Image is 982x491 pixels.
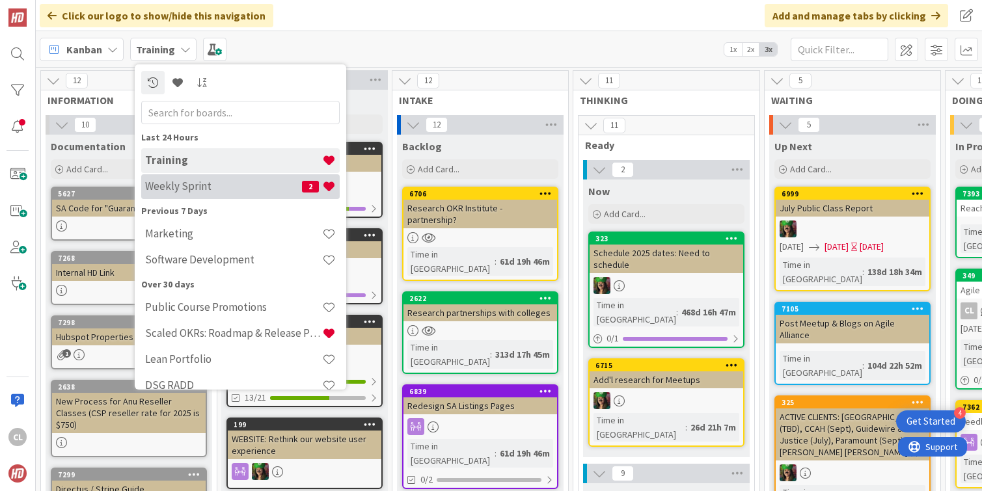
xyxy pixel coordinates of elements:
[52,317,206,328] div: 7298
[145,378,322,391] h4: DSG RADD
[8,8,27,27] img: Visit kanbanzone.com
[595,234,743,243] div: 323
[593,277,610,294] img: SL
[52,381,206,393] div: 2638
[598,73,620,88] span: 11
[145,326,322,339] h4: Scaled OKRs: Roadmap & Release Plan
[780,258,862,286] div: Time in [GEOGRAPHIC_DATA]
[678,305,739,319] div: 468d 16h 47m
[495,254,497,269] span: :
[590,360,743,371] div: 6715
[417,73,439,88] span: 12
[776,397,929,460] div: 325ACTIVE CLIENTS: [GEOGRAPHIC_DATA] (TBD), CCAH (Sept), Guidewire & Earth Justice (July), Paramo...
[40,4,273,27] div: Click our logo to show/hide this navigation
[51,187,207,241] a: 5627SA Code for "Guaranteed to Run"
[789,73,812,88] span: 5
[66,42,102,57] span: Kanban
[593,392,610,409] img: SL
[403,188,557,228] div: 6706Research OKR Institute - partnership?
[585,139,738,152] span: Ready
[774,187,931,291] a: 6999July Public Class ReportSL[DATE][DATE][DATE]Time in [GEOGRAPHIC_DATA]:138d 18h 34m
[774,140,812,153] span: Up Next
[228,431,381,459] div: WEBSITE: Rethink our website user experience
[52,252,206,264] div: 7268
[141,278,340,291] div: Over 30 days
[776,200,929,217] div: July Public Class Report
[52,393,206,433] div: New Process for Anu Reseller Classes (CSP reseller rate for 2025 is $750)
[66,73,88,88] span: 12
[798,117,820,133] span: 5
[402,140,442,153] span: Backlog
[52,381,206,433] div: 2638New Process for Anu Reseller Classes (CSP reseller rate for 2025 is $750)
[226,418,383,489] a: 199WEBSITE: Rethink our website user experienceSL
[676,305,678,319] span: :
[780,464,797,481] img: SL
[403,304,557,321] div: Research partnerships with colleges
[403,386,557,414] div: 6839Redesign SA Listings Pages
[145,253,322,266] h4: Software Development
[245,391,266,405] span: 13/21
[776,188,929,217] div: 6999July Public Class Report
[791,38,888,61] input: Quick Filter...
[407,340,490,369] div: Time in [GEOGRAPHIC_DATA]
[402,291,558,374] a: 2622Research partnerships with collegesTime in [GEOGRAPHIC_DATA]:313d 17h 45m
[724,43,742,56] span: 1x
[612,466,634,481] span: 9
[407,439,495,468] div: Time in [GEOGRAPHIC_DATA]
[252,463,269,480] img: SL
[588,358,744,447] a: 6715Add'l research for MeetupsSLTime in [GEOGRAPHIC_DATA]:26d 21h 7m
[780,240,804,254] span: [DATE]
[228,419,381,459] div: 199WEBSITE: Rethink our website user experience
[136,43,175,56] b: Training
[776,188,929,200] div: 6999
[862,265,864,279] span: :
[776,303,929,315] div: 7105
[403,293,557,321] div: 2622Research partnerships with colleges
[403,386,557,397] div: 6839
[409,294,557,303] div: 2622
[685,420,687,434] span: :
[771,94,924,107] span: WAITING
[961,302,977,319] div: CL
[51,380,207,457] a: 2638New Process for Anu Reseller Classes (CSP reseller rate for 2025 is $750)
[782,304,929,313] div: 7105
[954,407,966,419] div: 4
[590,245,743,273] div: Schedule 2025 dates: Need to schedule
[141,204,340,218] div: Previous 7 Days
[145,300,322,313] h4: Public Course Promotions
[8,428,27,446] div: CL
[234,420,381,429] div: 199
[580,94,743,107] span: THINKING
[588,232,744,348] a: 323Schedule 2025 dates: Need to scheduleSLTime in [GEOGRAPHIC_DATA]:468d 16h 47m0/1
[495,446,497,460] span: :
[52,252,206,281] div: 7268Internal HD Link
[48,94,200,107] span: INFORMATION
[603,118,625,133] span: 11
[588,185,610,198] span: Now
[776,397,929,408] div: 325
[52,200,206,217] div: SA Code for "Guaranteed to Run"
[409,189,557,198] div: 6706
[402,187,558,281] a: 6706Research OKR Institute - partnership?Time in [GEOGRAPHIC_DATA]:61d 19h 46m
[782,189,929,198] div: 6999
[776,303,929,343] div: 7105Post Meetup & Blogs on Agile Alliance
[595,361,743,370] div: 6715
[774,302,931,385] a: 7105Post Meetup & Blogs on Agile AllianceTime in [GEOGRAPHIC_DATA]:104d 22h 52m
[497,254,553,269] div: 61d 19h 46m
[403,200,557,228] div: Research OKR Institute - partnership?
[825,240,849,254] span: [DATE]
[860,240,884,254] div: [DATE]
[593,298,676,326] div: Time in [GEOGRAPHIC_DATA]
[687,420,739,434] div: 26d 21h 7m
[420,473,433,486] span: 0/2
[145,179,302,192] h4: Weekly Sprint
[497,446,553,460] div: 61d 19h 46m
[141,101,340,124] input: Search for boards...
[590,330,743,347] div: 0/1
[62,349,71,358] span: 1
[776,464,929,481] div: SL
[907,415,955,428] div: Get Started
[52,317,206,345] div: 7298Hubspot Properties
[403,188,557,200] div: 6706
[66,163,108,175] span: Add Card...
